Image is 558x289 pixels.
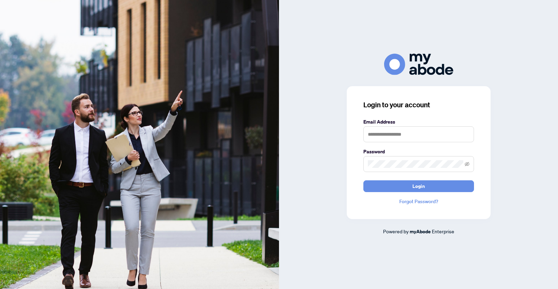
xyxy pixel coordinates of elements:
a: myAbode [410,228,431,235]
span: Powered by [383,228,409,234]
a: Forgot Password? [363,198,474,205]
span: Login [412,181,425,192]
keeper-lock: Open Keeper Popup [454,160,463,169]
button: Login [363,180,474,192]
span: Enterprise [432,228,454,234]
label: Email Address [363,118,474,126]
span: eye-invisible [465,162,469,166]
h3: Login to your account [363,100,474,110]
img: ma-logo [384,54,453,75]
label: Password [363,148,474,155]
